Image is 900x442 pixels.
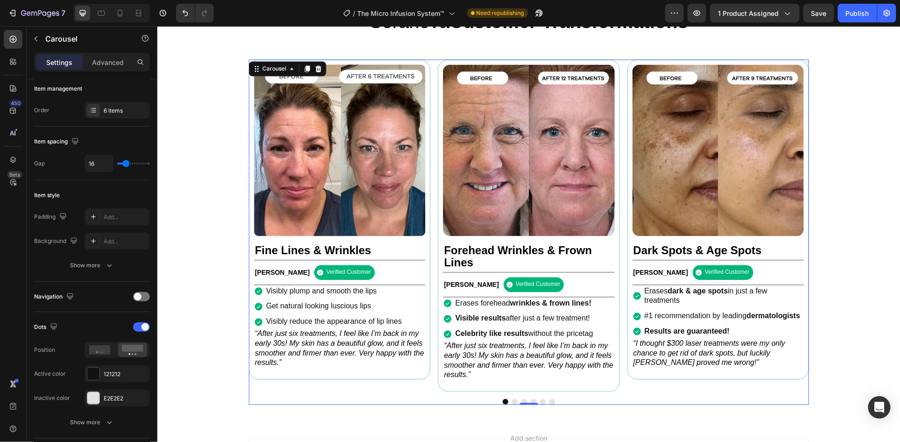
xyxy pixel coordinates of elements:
[811,9,827,17] span: Save
[104,107,148,115] div: 6 items
[475,241,532,251] div: Rich Text Editor. Editing area: main
[34,235,79,248] div: Background
[298,272,436,282] p: Erases forehead
[287,218,456,242] p: Forehead Wrinkles & Frown Lines
[476,242,531,250] p: [PERSON_NAME]
[98,303,267,340] i: “After just six treatments, I feel like I’m back in my early 30s! My skin has a beautiful glow, a...
[298,287,436,297] p: after just a few treatment!
[61,7,65,19] p: 7
[475,312,647,342] div: Rich Text Editor. Editing area: main
[34,159,45,168] div: Gap
[548,242,592,250] p: Verified Customer
[589,285,643,293] strong: dermatologists
[34,394,70,402] div: Inactive color
[710,4,800,22] button: 1 product assigned
[476,313,628,341] i: “I thought $300 laser treatments were my only chance to get rid of dark spots, but luckily [PERSO...
[34,211,69,223] div: Padding
[486,284,647,296] div: Rich Text Editor. Editing area: main
[298,288,348,296] strong: Visible results
[486,299,647,312] div: Rich Text Editor. Editing area: main
[104,394,148,403] div: E2E2E2
[109,260,245,270] p: Visibly plump and smooth the lips
[296,286,437,299] div: Rich Text Editor. Editing area: main
[286,217,457,243] h2: Rich Text Editor. Editing area: main
[359,255,403,262] p: Verified Customer
[109,275,245,285] p: Get natural looking luscious lips
[487,285,645,295] p: #1 recommendation by leading
[298,303,436,313] p: without the pricetag
[296,271,437,284] div: Rich Text Editor. Editing area: main
[383,373,388,378] button: Dot
[70,261,114,270] div: Show more
[298,303,371,311] strong: Celebrity like results
[476,218,646,230] p: Dark Spots & Age Spots
[718,8,779,18] span: 1 product assigned
[475,217,647,231] h2: Rich Text Editor. Editing area: main
[287,315,456,352] i: “After just six treatments, I feel like I’m back in my early 30s! My skin has a beautiful glow, a...
[104,213,148,221] div: Add...
[34,291,76,303] div: Navigation
[350,407,394,417] span: Add section
[838,4,877,22] button: Publish
[85,155,113,172] input: Auto
[358,8,445,18] span: The Micro Infusion System™
[45,33,125,44] p: Carousel
[46,57,72,67] p: Settings
[70,418,114,427] div: Show more
[109,291,245,300] p: Visibly reduce the appearance of lip lines
[373,373,379,378] button: Dot
[510,261,570,269] strong: dark & age spots
[104,237,148,246] div: Add...
[9,100,22,107] div: 450
[104,370,148,378] div: 121212
[487,301,572,309] strong: Results are guaranteed!
[34,414,150,431] button: Show more
[7,171,22,178] div: Beta
[34,85,82,93] div: Item management
[487,260,645,280] p: Erases in just a few treatments
[34,346,55,354] div: Position
[34,370,66,378] div: Active color
[34,257,150,274] button: Show more
[355,373,360,378] button: Dot
[353,8,356,18] span: /
[477,9,524,17] span: Need republishing
[34,135,81,148] div: Item spacing
[176,4,214,22] div: Undo/Redo
[868,396,891,419] div: Open Intercom Messenger
[846,8,869,18] div: Publish
[4,4,70,22] button: 7
[34,321,59,334] div: Dots
[296,301,437,314] div: Rich Text Editor. Editing area: main
[34,191,60,200] div: Item style
[287,254,341,263] p: [PERSON_NAME]
[345,373,351,378] button: Dot
[803,4,834,22] button: Save
[103,38,131,47] div: Carousel
[486,259,647,281] div: Rich Text Editor. Editing area: main
[286,314,457,355] div: Rich Text Editor. Editing area: main
[364,373,370,378] button: Dot
[353,273,434,281] strong: wrinkles & frown lines!
[169,242,213,250] p: Verified Customer
[286,253,342,264] div: Rich Text Editor. Editing area: main
[286,38,457,210] img: gempages_579201947601470257-302e4010-8719-48a8-a6f0-4ebaa621aef4.webp
[34,106,49,114] div: Order
[92,57,124,67] p: Advanced
[475,38,647,210] img: gempages_579201947601470257-b50e65ac-8282-4b69-8ef9-7ddf0ab4dc3e.webp
[392,373,398,378] button: Dot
